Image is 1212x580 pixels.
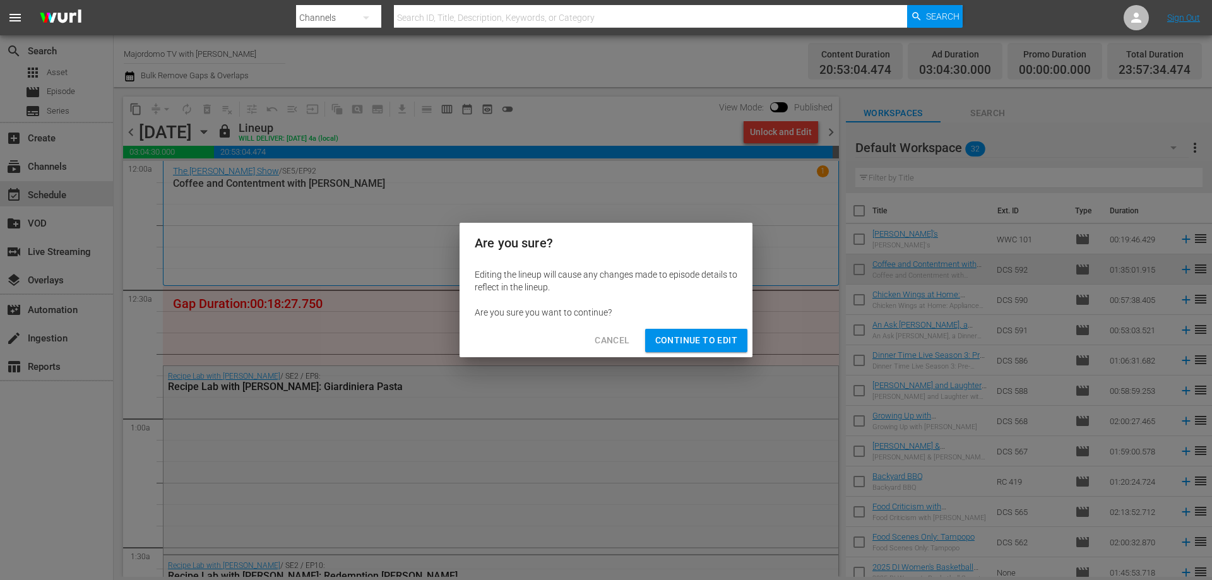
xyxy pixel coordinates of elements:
[475,306,737,319] div: Are you sure you want to continue?
[645,329,747,352] button: Continue to Edit
[8,10,23,25] span: menu
[926,5,959,28] span: Search
[475,268,737,293] div: Editing the lineup will cause any changes made to episode details to reflect in the lineup.
[1167,13,1200,23] a: Sign Out
[585,329,639,352] button: Cancel
[655,333,737,348] span: Continue to Edit
[30,3,91,33] img: ans4CAIJ8jUAAAAAAAAAAAAAAAAAAAAAAAAgQb4GAAAAAAAAAAAAAAAAAAAAAAAAJMjXAAAAAAAAAAAAAAAAAAAAAAAAgAT5G...
[595,333,629,348] span: Cancel
[475,233,737,253] h2: Are you sure?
